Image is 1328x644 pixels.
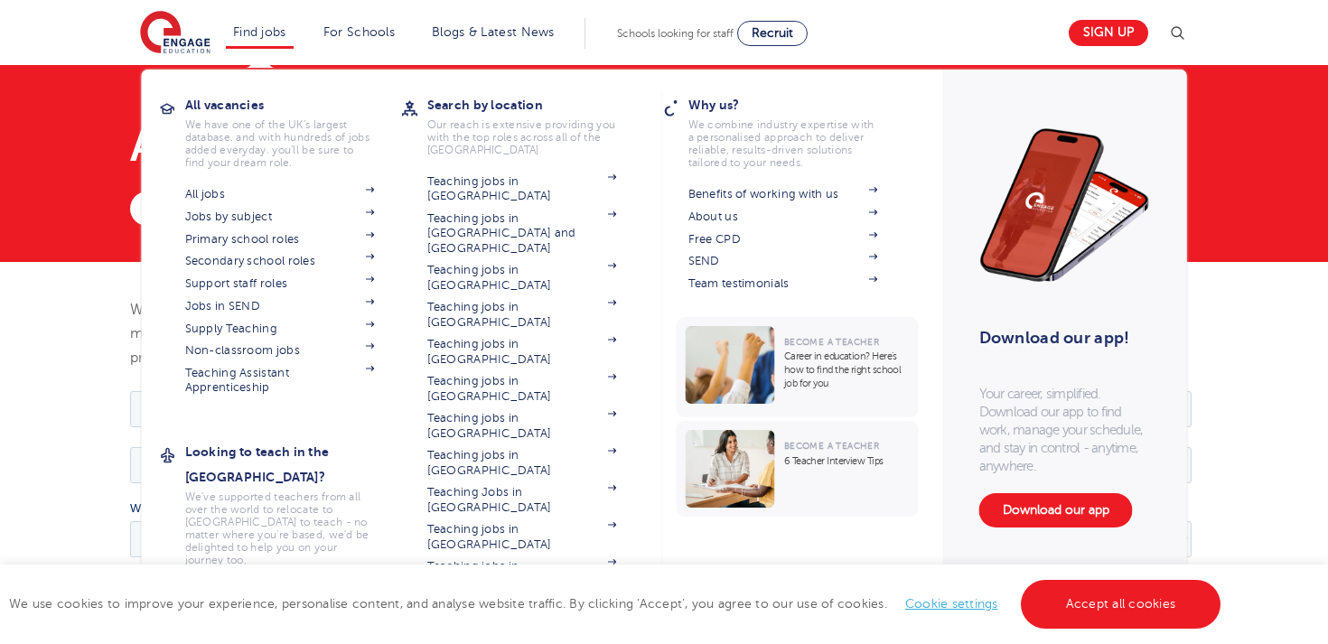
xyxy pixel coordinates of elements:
[535,60,1062,96] input: *Contact Number
[185,92,402,169] a: All vacanciesWe have one of the UK's largest database. and with hundreds of jobs added everyday. ...
[979,318,1143,358] h3: Download our app!
[737,21,808,46] a: Recruit
[427,411,617,441] a: Teaching jobs in [GEOGRAPHIC_DATA]
[427,300,617,330] a: Teaching jobs in [GEOGRAPHIC_DATA]
[688,210,878,224] a: About us
[1069,20,1148,46] a: Sign up
[185,366,375,396] a: Teaching Assistant Apprenticeship
[140,11,210,56] img: Engage Education
[185,92,402,117] h3: All vacancies
[185,118,375,169] p: We have one of the UK's largest database. and with hundreds of jobs added everyday. you'll be sur...
[688,92,905,117] h3: Why us?
[130,125,1199,168] h1: Application For Graduate Teaching Assistant
[905,597,998,611] a: Cookie settings
[688,187,878,201] a: Benefits of working with us
[185,490,375,566] p: We've supported teachers from all over the world to relocate to [GEOGRAPHIC_DATA] to teach - no m...
[752,26,793,40] span: Recruit
[233,25,286,39] a: Find jobs
[185,343,375,358] a: Non-classroom jobs
[784,350,910,390] p: Career in education? Here’s how to find the right school job for you
[427,559,617,589] a: Teaching jobs in [GEOGRAPHIC_DATA]
[688,276,878,291] a: Team testimonials
[427,485,617,515] a: Teaching Jobs in [GEOGRAPHIC_DATA]
[427,211,617,256] a: Teaching jobs in [GEOGRAPHIC_DATA] and [GEOGRAPHIC_DATA]
[130,191,205,226] a: Back
[427,92,644,156] a: Search by locationOur reach is extensive providing you with the top roles across all of the [GEOG...
[979,385,1151,475] p: Your career, simplified. Download our app to find work, manage your schedule, and stay in control...
[617,27,734,40] span: Schools looking for staff
[427,374,617,404] a: Teaching jobs in [GEOGRAPHIC_DATA]
[185,299,375,313] a: Jobs in SEND
[535,4,1062,40] input: *Last name
[21,473,201,487] span: Subscribe to updates from Engage
[432,25,555,39] a: Blogs & Latest News
[130,298,834,369] p: We will store your first name, last name, email address, contact number, location and CV to enabl...
[323,25,395,39] a: For Schools
[427,263,617,293] a: Teaching jobs in [GEOGRAPHIC_DATA]
[427,522,617,552] a: Teaching jobs in [GEOGRAPHIC_DATA]
[185,322,375,336] a: Supply Teaching
[185,210,375,224] a: Jobs by subject
[784,337,879,347] span: Become a Teacher
[185,187,375,201] a: All jobs
[185,439,402,490] h3: Looking to teach in the [GEOGRAPHIC_DATA]?
[5,472,16,484] input: Subscribe to updates from Engage
[427,174,617,204] a: Teaching jobs in [GEOGRAPHIC_DATA]
[9,597,1225,611] span: We use cookies to improve your experience, personalise content, and analyse website traffic. By c...
[688,92,905,169] a: Why us?We combine industry expertise with a personalised approach to deliver reliable, results-dr...
[427,337,617,367] a: Teaching jobs in [GEOGRAPHIC_DATA]
[688,118,878,169] p: We combine industry expertise with a personalised approach to deliver reliable, results-driven so...
[427,448,617,478] a: Teaching jobs in [GEOGRAPHIC_DATA]
[784,441,879,451] span: Become a Teacher
[185,254,375,268] a: Secondary school roles
[427,92,644,117] h3: Search by location
[677,317,923,417] a: Become a TeacherCareer in education? Here’s how to find the right school job for you
[427,118,617,156] p: Our reach is extensive providing you with the top roles across all of the [GEOGRAPHIC_DATA]
[784,454,910,468] p: 6 Teacher Interview Tips
[185,276,375,291] a: Support staff roles
[688,232,878,247] a: Free CPD
[979,493,1133,527] a: Download our app
[688,254,878,268] a: SEND
[677,421,923,517] a: Become a Teacher6 Teacher Interview Tips
[185,439,402,566] a: Looking to teach in the [GEOGRAPHIC_DATA]?We've supported teachers from all over the world to rel...
[1021,580,1221,629] a: Accept all cookies
[185,232,375,247] a: Primary school roles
